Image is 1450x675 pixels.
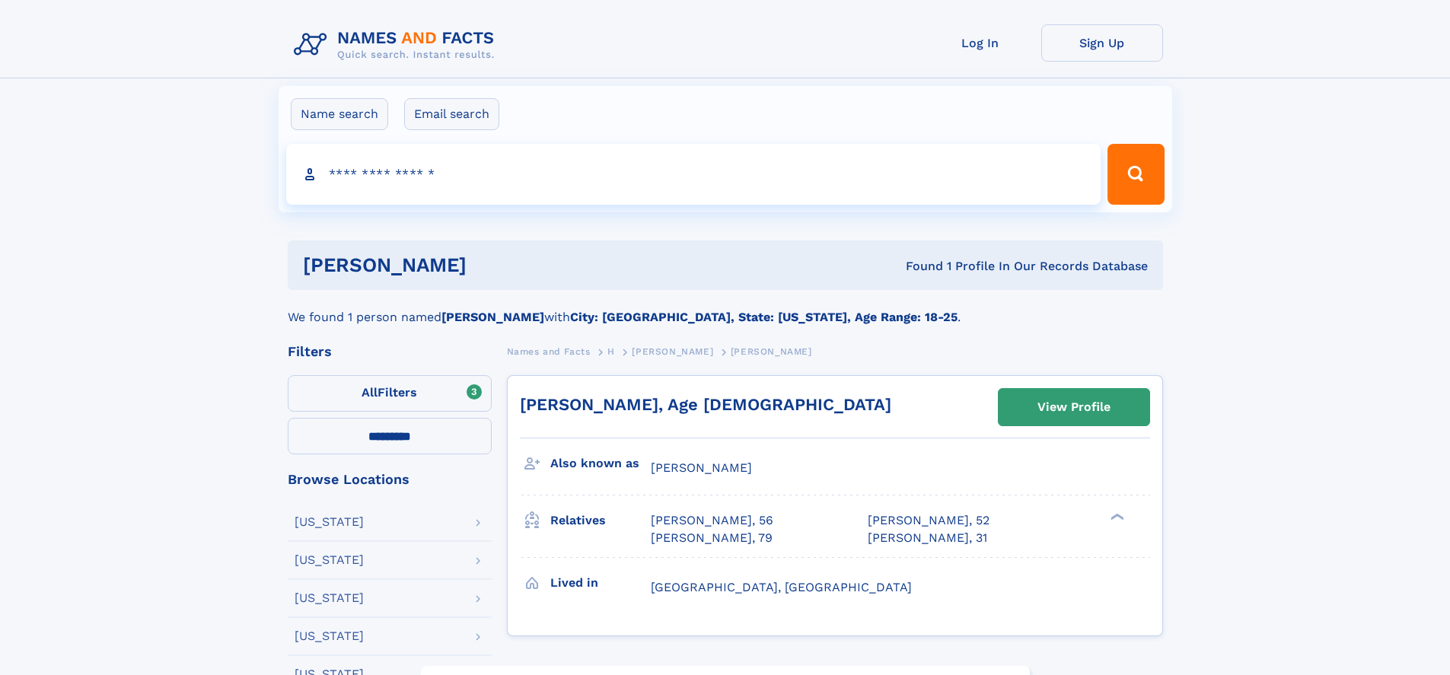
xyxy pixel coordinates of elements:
[288,290,1163,326] div: We found 1 person named with .
[868,530,987,546] a: [PERSON_NAME], 31
[1107,144,1164,205] button: Search Button
[550,570,651,596] h3: Lived in
[1037,390,1111,425] div: View Profile
[632,346,713,357] span: [PERSON_NAME]
[291,98,388,130] label: Name search
[288,375,492,412] label: Filters
[607,342,615,361] a: H
[651,512,773,529] a: [PERSON_NAME], 56
[288,345,492,358] div: Filters
[295,630,364,642] div: [US_STATE]
[288,24,507,65] img: Logo Names and Facts
[288,473,492,486] div: Browse Locations
[550,451,651,476] h3: Also known as
[651,460,752,475] span: [PERSON_NAME]
[570,310,958,324] b: City: [GEOGRAPHIC_DATA], State: [US_STATE], Age Range: 18-25
[520,395,891,414] a: [PERSON_NAME], Age [DEMOGRAPHIC_DATA]
[1107,512,1125,522] div: ❯
[295,516,364,528] div: [US_STATE]
[731,346,812,357] span: [PERSON_NAME]
[651,530,773,546] a: [PERSON_NAME], 79
[295,592,364,604] div: [US_STATE]
[919,24,1041,62] a: Log In
[999,389,1149,425] a: View Profile
[686,258,1148,275] div: Found 1 Profile In Our Records Database
[286,144,1101,205] input: search input
[507,342,591,361] a: Names and Facts
[550,508,651,533] h3: Relatives
[868,512,990,529] a: [PERSON_NAME], 52
[1041,24,1163,62] a: Sign Up
[303,256,687,275] h1: [PERSON_NAME]
[651,580,912,594] span: [GEOGRAPHIC_DATA], [GEOGRAPHIC_DATA]
[441,310,544,324] b: [PERSON_NAME]
[295,554,364,566] div: [US_STATE]
[362,385,378,400] span: All
[632,342,713,361] a: [PERSON_NAME]
[404,98,499,130] label: Email search
[607,346,615,357] span: H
